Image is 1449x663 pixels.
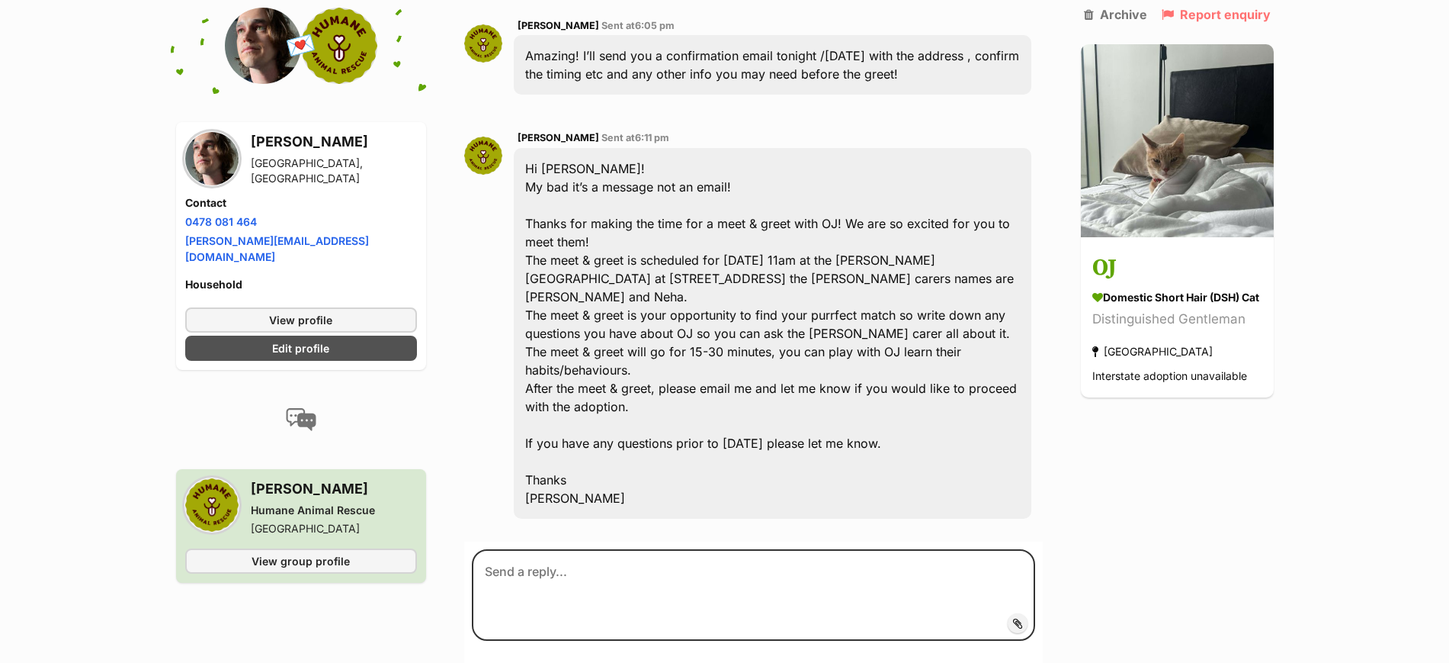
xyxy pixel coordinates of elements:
[185,478,239,532] img: Humane Animal Rescue profile pic
[251,478,375,500] h3: [PERSON_NAME]
[1092,310,1262,330] div: Distinguished Gentleman
[518,20,599,31] span: [PERSON_NAME]
[301,8,377,84] img: Humane Animal Rescue profile pic
[185,132,239,185] img: William Stanley profile pic
[1162,8,1271,21] a: Report enquiry
[1081,240,1274,398] a: OJ Domestic Short Hair (DSH) Cat Distinguished Gentleman [GEOGRAPHIC_DATA] Interstate adoption un...
[1092,342,1213,362] div: [GEOGRAPHIC_DATA]
[251,156,418,186] div: [GEOGRAPHIC_DATA], [GEOGRAPHIC_DATA]
[286,408,316,431] img: conversation-icon-4a6f8262b818ee0b60e3300018af0b2d0b884aa5de6e9bcb8d3d4eeb1a70a7c4.svg
[185,549,418,574] a: View group profile
[1092,290,1262,306] div: Domestic Short Hair (DSH) Cat
[252,553,350,569] span: View group profile
[284,30,318,63] span: 💌
[601,132,669,143] span: Sent at
[185,277,418,292] h4: Household
[251,503,375,518] div: Humane Animal Rescue
[464,137,502,175] img: Kate Johnstone profile pic
[514,148,1031,519] div: Hi [PERSON_NAME]! My bad it’s a message not an email! Thanks for making the time for a meet & gre...
[464,24,502,63] img: Kate Johnstone profile pic
[635,20,675,31] span: 6:05 pm
[185,234,369,263] a: [PERSON_NAME][EMAIL_ADDRESS][DOMAIN_NAME]
[185,215,257,228] a: 0478 081 464
[1092,370,1247,383] span: Interstate adoption unavailable
[185,195,418,211] h4: Contact
[251,131,418,153] h3: [PERSON_NAME]
[251,521,375,536] div: [GEOGRAPHIC_DATA]
[635,132,669,143] span: 6:11 pm
[185,336,418,361] a: Edit profile
[1084,8,1147,21] a: Archive
[1092,252,1262,286] h3: OJ
[518,132,599,143] span: [PERSON_NAME]
[601,20,675,31] span: Sent at
[269,312,332,328] span: View profile
[514,35,1031,95] div: Amazing! I’ll send you a confirmation email tonight /[DATE] with the address , confirm the timing...
[1081,44,1274,237] img: OJ
[225,8,301,84] img: William Stanley profile pic
[185,307,418,333] a: View profile
[272,340,329,356] span: Edit profile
